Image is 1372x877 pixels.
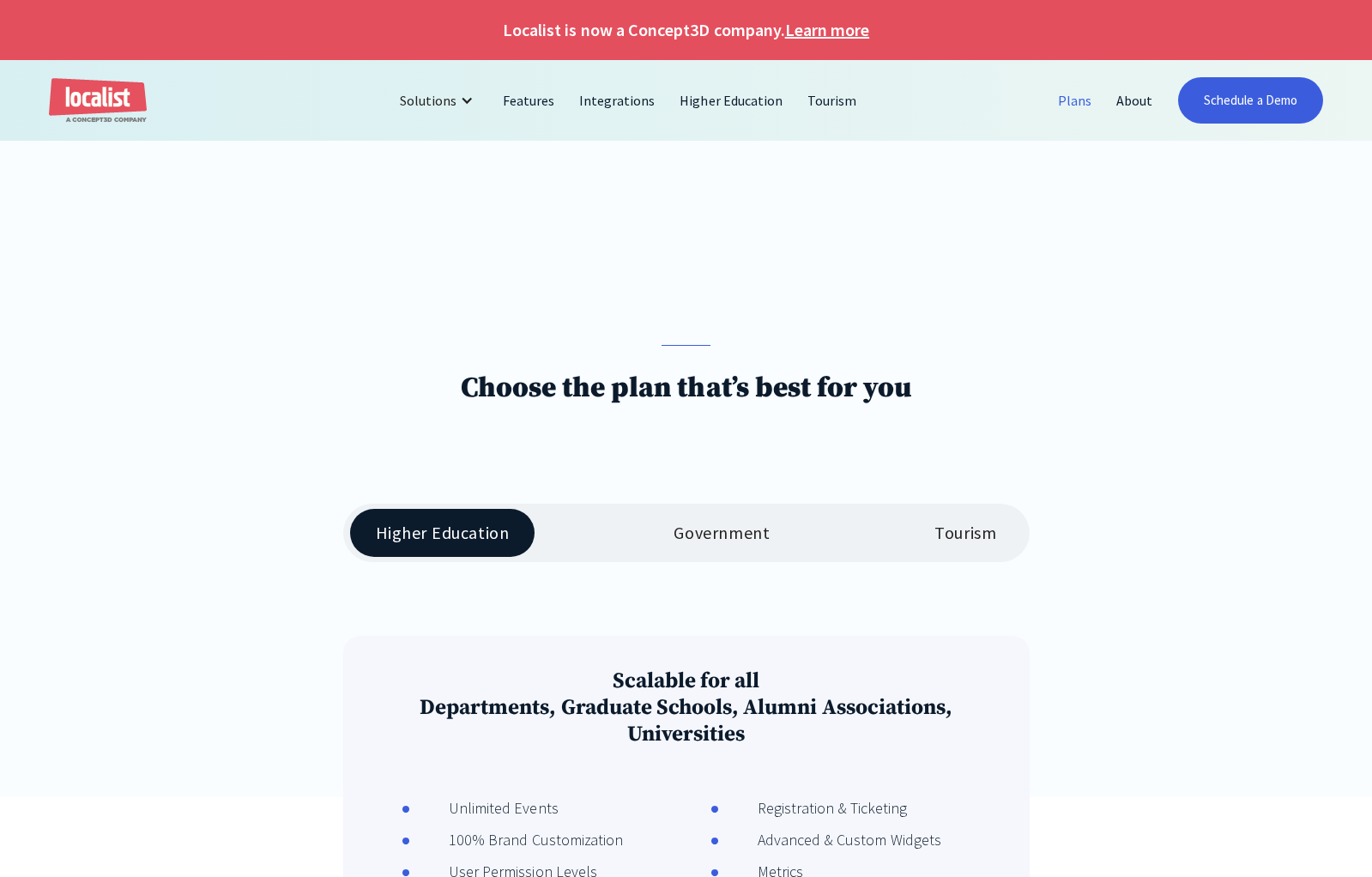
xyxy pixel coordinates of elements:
div: Government [674,523,770,543]
a: Tourism [795,80,869,121]
div: Solutions [387,80,491,121]
a: Integrations [567,80,668,121]
h3: Scalable for all Departments, Graduate Schools, Alumni Associations, Universities [367,668,1005,747]
a: Learn more [785,17,869,43]
a: Features [491,80,567,121]
div: Higher Education [376,523,510,543]
div: Solutions [400,90,456,111]
div: Tourism [934,523,996,543]
div: Advanced & Custom Widgets [719,828,941,851]
div: Registration & Ticketing [719,796,908,820]
a: Schedule a Demo [1178,77,1323,124]
a: home [49,78,147,124]
a: Plans [1046,80,1104,121]
a: About [1104,80,1165,121]
a: Higher Education [668,80,795,121]
h1: Choose the plan that’s best for you [461,371,912,406]
div: Unlimited Events [410,796,559,820]
div: 100% Brand Customization [410,828,623,851]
